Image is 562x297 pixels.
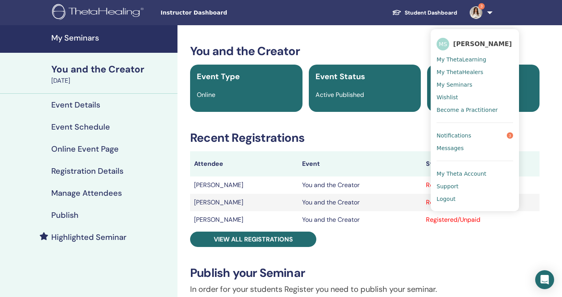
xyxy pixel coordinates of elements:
[437,167,513,180] a: My Theta Account
[507,132,513,139] span: 3
[437,56,486,63] span: My ThetaLearning
[298,176,422,194] td: You and the Creator
[437,180,513,193] a: Support
[51,144,119,154] h4: Online Event Page
[51,232,127,242] h4: Highlighted Seminar
[197,71,240,82] span: Event Type
[51,33,173,43] h4: My Seminars
[426,180,536,190] div: Registered/Unpaid
[51,210,78,220] h4: Publish
[51,100,100,110] h4: Event Details
[437,106,498,113] span: Become a Practitioner
[298,211,422,228] td: You and the Creator
[51,122,110,132] h4: Event Schedule
[437,66,513,78] a: My ThetaHealers
[437,142,513,154] a: Messages
[422,151,540,176] th: Status
[453,40,512,48] span: [PERSON_NAME]
[190,176,298,194] td: [PERSON_NAME]
[437,132,471,139] span: Notifications
[161,9,279,17] span: Instructor Dashboard
[51,166,123,176] h4: Registration Details
[214,235,293,243] span: View all registrations
[392,9,401,16] img: graduation-cap-white.svg
[478,3,485,9] span: 3
[437,145,464,152] span: Messages
[470,6,482,19] img: default.png
[190,194,298,211] td: [PERSON_NAME]
[51,63,173,76] div: You and the Creator
[437,104,513,116] a: Become a Practitioner
[47,63,177,85] a: You and the Creator[DATE]
[437,195,456,202] span: Logout
[51,76,173,85] div: [DATE]
[437,81,472,88] span: My Seminars
[51,188,122,198] h4: Manage Attendees
[437,94,458,101] span: Wishlist
[437,53,513,66] a: My ThetaLearning
[190,283,540,295] p: In order for your students Register you need to publish your seminar.
[437,38,449,50] span: MS
[437,35,513,53] a: MS[PERSON_NAME]
[437,91,513,104] a: Wishlist
[298,194,422,211] td: You and the Creator
[190,151,298,176] th: Attendee
[426,215,536,225] div: Registered/Unpaid
[437,183,458,190] span: Support
[437,170,486,177] span: My Theta Account
[298,151,422,176] th: Event
[437,193,513,205] a: Logout
[316,91,364,99] span: Active Published
[437,69,483,76] span: My ThetaHealers
[190,266,540,280] h3: Publish your Seminar
[52,4,146,22] img: logo.png
[190,44,540,58] h3: You and the Creator
[386,6,463,20] a: Student Dashboard
[535,270,554,289] div: Open Intercom Messenger
[437,78,513,91] a: My Seminars
[190,232,316,247] a: View all registrations
[190,131,540,145] h3: Recent Registrations
[437,129,513,142] a: Notifications3
[431,29,519,211] ul: 3
[426,198,536,207] div: Registered/Unpaid
[316,71,365,82] span: Event Status
[197,91,215,99] span: Online
[190,211,298,228] td: [PERSON_NAME]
